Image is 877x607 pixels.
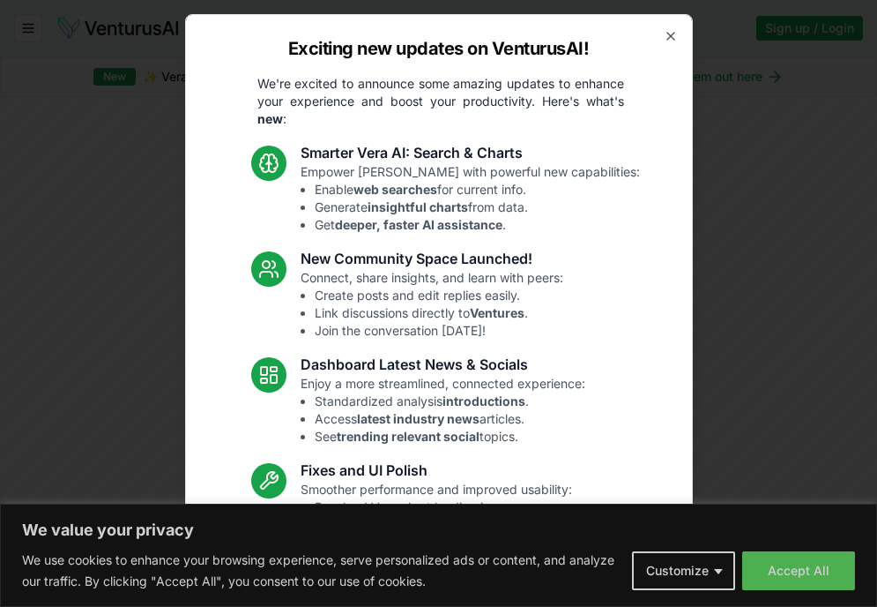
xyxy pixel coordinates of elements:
[442,393,525,408] strong: introductions
[315,410,585,428] li: Access articles.
[315,216,640,234] li: Get .
[470,305,524,320] strong: Ventures
[301,354,585,375] h3: Dashboard Latest News & Socials
[257,111,283,126] strong: new
[315,498,572,516] li: Resolved Vera chart loading issue.
[315,322,563,340] li: Join the conversation [DATE]!
[357,411,479,426] strong: latest industry news
[315,428,585,446] li: See topics.
[337,429,479,444] strong: trending relevant social
[315,534,572,551] li: Enhanced overall UI consistency.
[301,163,640,234] p: Empower [PERSON_NAME] with powerful new capabilities:
[335,217,502,232] strong: deeper, faster AI assistance
[315,304,563,322] li: Link discussions directly to .
[353,182,437,197] strong: web searches
[315,181,640,199] li: Enable for current info.
[288,36,590,61] h2: Exciting new updates on VenturusAI!
[301,142,640,163] h3: Smarter Vera AI: Search & Charts
[301,248,563,269] h3: New Community Space Launched!
[301,375,585,446] p: Enjoy a more streamlined, connected experience:
[301,460,572,481] h3: Fixes and UI Polish
[301,481,572,551] p: Smoother performance and improved usability:
[315,287,563,304] li: Create posts and edit replies easily.
[315,516,572,534] li: Fixed mobile chat & sidebar glitches.
[315,199,640,216] li: Generate from data.
[243,75,638,128] p: We're excited to announce some amazing updates to enhance your experience and boost your producti...
[368,199,468,214] strong: insightful charts
[301,269,563,340] p: Connect, share insights, and learn with peers:
[315,393,585,410] li: Standardized analysis .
